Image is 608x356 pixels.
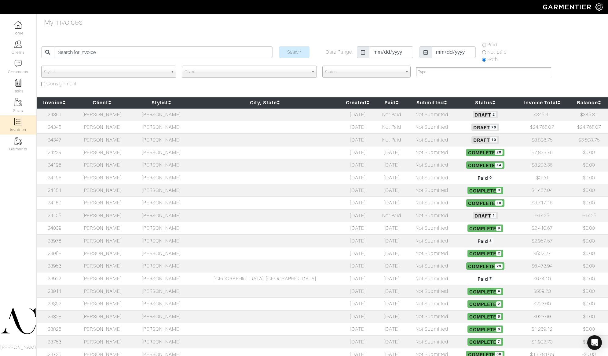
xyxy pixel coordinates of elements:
[540,2,595,12] img: garmentier-logo-header-white-b43fb05a5012e4ada735d5af1a66efaba907eab6374d6393d1fbf88cb4ef424d.png
[72,260,132,272] td: [PERSON_NAME]
[14,79,22,87] img: reminder-icon-8004d30b9f0a5d33ae49ab947aed9ed385cf756f9e5892f1edd6e32f2345188e.png
[48,112,61,117] a: 24369
[514,247,570,260] td: $502.27
[48,289,61,294] a: 23914
[48,124,61,130] a: 24348
[407,209,456,222] td: Not Submitted
[490,125,497,130] span: 76
[473,111,498,118] span: Draft
[570,260,608,272] td: $0.00
[495,200,503,206] span: 19
[152,100,171,106] a: Stylist
[570,184,608,196] td: $0.00
[496,226,501,231] span: 9
[488,276,493,281] span: 7
[72,209,132,222] td: [PERSON_NAME]
[376,298,407,310] td: [DATE]
[407,134,456,146] td: Not Submitted
[376,222,407,234] td: [DATE]
[487,41,497,49] label: Paid
[72,235,132,247] td: [PERSON_NAME]
[487,49,507,56] label: Not paid
[488,175,493,180] span: 0
[570,310,608,323] td: $0.00
[376,323,407,335] td: [DATE]
[466,161,505,169] span: Complete
[490,137,497,142] span: 10
[514,209,570,222] td: $67.25
[48,238,61,244] a: 23978
[14,99,22,106] img: garments-icon-b7da505a4dc4fd61783c78ac3ca0ef83fa9d6f193b1c9dc38574b1d14d53ca28.png
[514,336,570,348] td: $1,902.70
[376,184,407,196] td: [DATE]
[466,262,505,270] span: Complete
[595,3,603,11] img: gear-icon-white-bd11855cb880d31180b6d7d6211b90ccbf57a29d726f0c71d8c61bd08dd39cc2.png
[48,188,61,193] a: 24151
[467,338,503,345] span: Complete
[407,197,456,209] td: Not Submitted
[48,137,61,143] a: 24347
[339,260,376,272] td: [DATE]
[471,136,499,143] span: Draft
[407,285,456,297] td: Not Submitted
[496,188,501,193] span: 9
[577,100,601,106] a: Balance
[339,121,376,133] td: [DATE]
[376,209,407,222] td: Not Paid
[48,213,61,218] a: 24105
[72,310,132,323] td: [PERSON_NAME]
[467,313,503,320] span: Complete
[339,184,376,196] td: [DATE]
[72,298,132,310] td: [PERSON_NAME]
[514,108,570,121] td: $345.31
[48,326,61,332] a: 23826
[48,301,61,307] a: 23892
[407,247,456,260] td: Not Submitted
[471,124,499,131] span: Draft
[48,175,61,181] a: 24195
[132,171,191,184] td: [PERSON_NAME]
[346,100,370,106] a: Created
[496,301,501,307] span: 2
[339,134,376,146] td: [DATE]
[570,171,608,184] td: $0.00
[467,300,503,307] span: Complete
[407,121,456,133] td: Not Submitted
[325,66,402,78] span: Status
[132,272,191,285] td: [PERSON_NAME]
[339,247,376,260] td: [DATE]
[466,199,505,207] span: Complete
[376,197,407,209] td: [DATE]
[496,289,501,294] span: 4
[72,146,132,159] td: [PERSON_NAME]
[514,235,570,247] td: $2,957.57
[376,134,407,146] td: Not Paid
[339,222,376,234] td: [DATE]
[132,336,191,348] td: [PERSON_NAME]
[72,323,132,335] td: [PERSON_NAME]
[339,310,376,323] td: [DATE]
[132,134,191,146] td: [PERSON_NAME]
[570,285,608,297] td: $0.00
[72,285,132,297] td: [PERSON_NAME]
[72,134,132,146] td: [PERSON_NAME]
[496,251,501,256] span: 2
[523,100,561,106] a: Invoice Total
[407,310,456,323] td: Not Submitted
[339,108,376,121] td: [DATE]
[491,213,496,218] span: 1
[43,100,66,106] a: Invoice
[339,146,376,159] td: [DATE]
[48,251,61,256] a: 23958
[132,310,191,323] td: [PERSON_NAME]
[570,134,608,146] td: $3,808.75
[476,174,495,181] span: Paid
[339,336,376,348] td: [DATE]
[587,335,602,350] div: Open Intercom Messenger
[250,100,280,106] a: City, State
[570,108,608,121] td: $345.31
[496,339,501,344] span: 7
[407,222,456,234] td: Not Submitted
[496,327,501,332] span: 6
[570,121,608,133] td: $24,768.07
